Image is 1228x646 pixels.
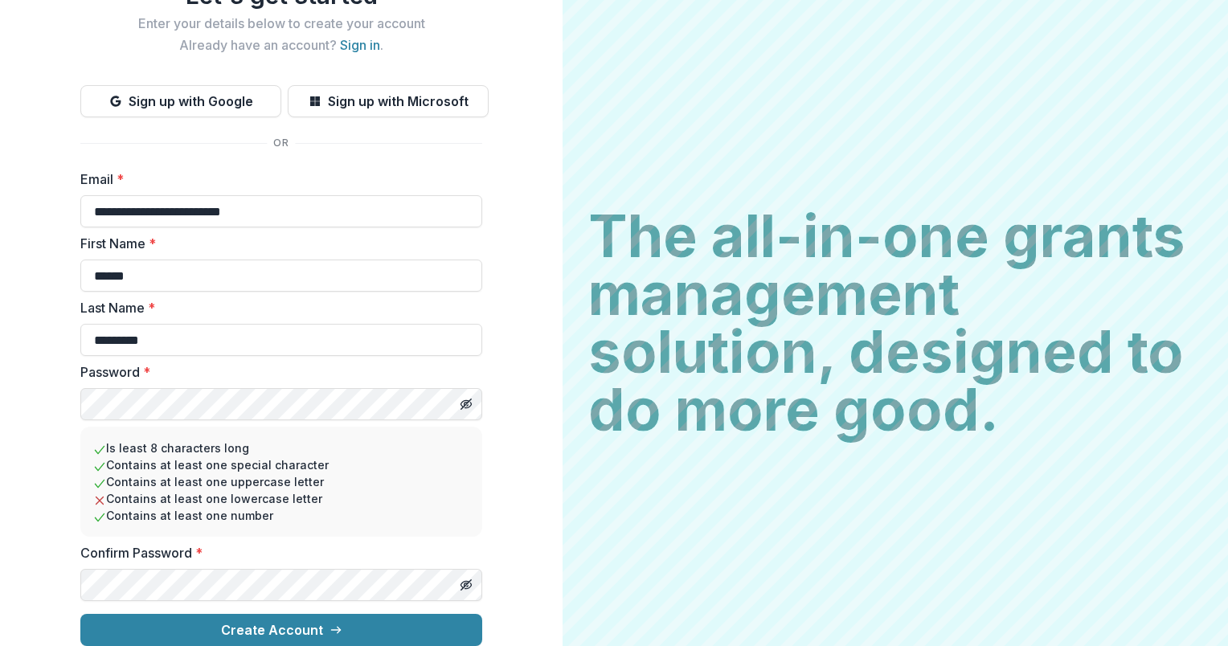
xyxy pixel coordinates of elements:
[340,37,380,53] a: Sign in
[93,440,469,456] li: Is least 8 characters long
[80,16,482,31] h2: Enter your details below to create your account
[80,85,281,117] button: Sign up with Google
[93,507,469,524] li: Contains at least one number
[80,234,473,253] label: First Name
[80,614,482,646] button: Create Account
[93,490,469,507] li: Contains at least one lowercase letter
[80,298,473,317] label: Last Name
[93,456,469,473] li: Contains at least one special character
[93,473,469,490] li: Contains at least one uppercase letter
[80,543,473,562] label: Confirm Password
[80,362,473,382] label: Password
[80,170,473,189] label: Email
[80,38,482,53] h2: Already have an account? .
[288,85,489,117] button: Sign up with Microsoft
[453,572,479,598] button: Toggle password visibility
[453,391,479,417] button: Toggle password visibility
